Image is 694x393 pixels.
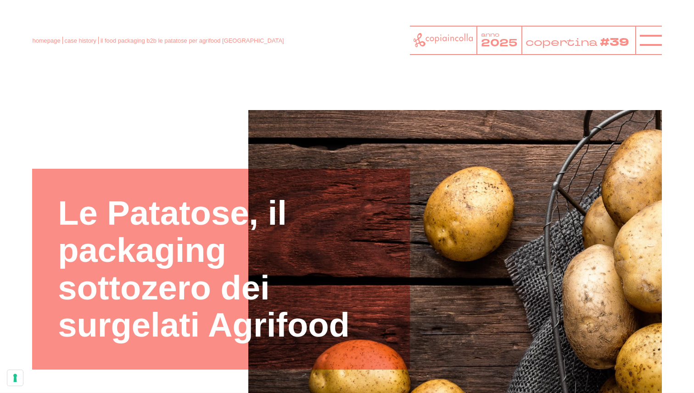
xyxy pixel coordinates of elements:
tspan: copertina [526,35,599,49]
tspan: anno [481,31,499,39]
span: il food packaging b2b le patatose per agrifood [GEOGRAPHIC_DATA] [101,37,284,44]
a: homepage [32,37,60,44]
button: Le tue preferenze relative al consenso per le tecnologie di tracciamento [7,370,23,386]
tspan: #39 [601,34,631,50]
h1: Le Patatose, il packaging sottozero dei surgelati Agrifood [58,194,384,344]
tspan: 2025 [481,36,517,50]
a: case history [65,37,96,44]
